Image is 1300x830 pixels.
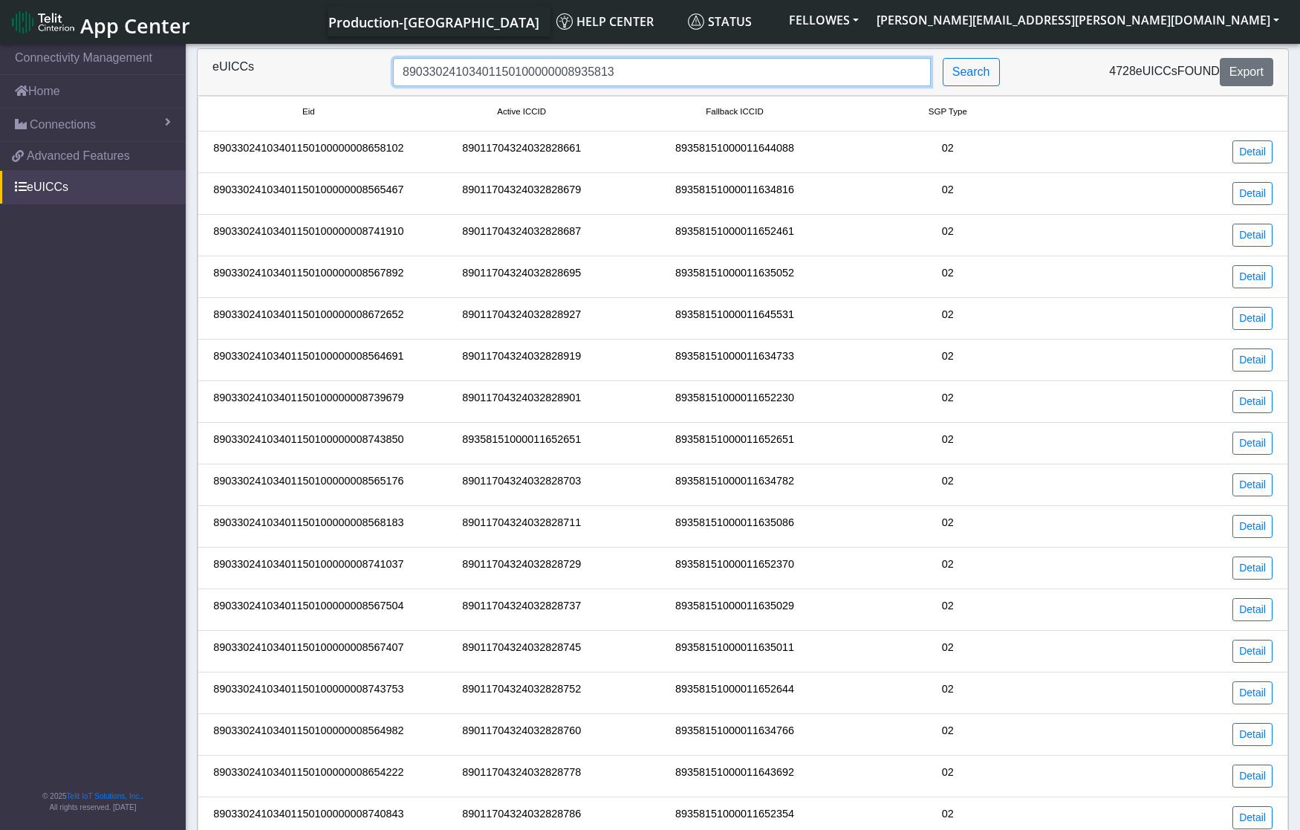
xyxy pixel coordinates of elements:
div: 89358151000011635052 [628,265,842,288]
div: 89033024103401150100000008564982 [202,723,415,746]
a: Detail [1232,182,1273,205]
div: 89358151000011652354 [628,806,842,829]
div: 02 [841,265,1054,288]
div: 89033024103401150100000008740843 [202,806,415,829]
a: Status [682,7,780,36]
a: Detail [1232,432,1273,455]
a: App Center [12,6,188,38]
div: 89033024103401150100000008743850 [202,432,415,455]
div: 89011704324032828661 [415,140,628,163]
div: 89033024103401150100000008672652 [202,307,415,330]
div: 89358151000011652651 [628,432,842,455]
a: Detail [1232,640,1273,663]
div: 89033024103401150100000008565467 [202,182,415,205]
div: 02 [841,348,1054,372]
div: 89358151000011635086 [628,515,842,538]
div: 02 [841,432,1054,455]
span: Production-[GEOGRAPHIC_DATA] [328,13,539,31]
span: Help center [556,13,654,30]
a: Detail [1232,390,1273,413]
a: Detail [1232,265,1273,288]
div: 02 [841,515,1054,538]
div: 89358151000011652370 [628,557,842,580]
div: 89358151000011635011 [628,640,842,663]
a: Detail [1232,765,1273,788]
a: Detail [1232,473,1273,496]
div: 89011704324032828679 [415,182,628,205]
span: 4728 [1109,65,1136,77]
div: 89033024103401150100000008567892 [202,265,415,288]
div: 89033024103401150100000008568183 [202,515,415,538]
div: 89358151000011634766 [628,723,842,746]
span: App Center [80,12,190,39]
a: Detail [1232,598,1273,621]
div: 89011704324032828901 [415,390,628,413]
div: 89011704324032828711 [415,515,628,538]
a: Detail [1232,515,1273,538]
div: 02 [841,723,1054,746]
a: Telit IoT Solutions, Inc. [67,792,141,800]
img: status.svg [688,13,704,30]
div: 89011704324032828778 [415,765,628,788]
div: 89011704324032828687 [415,224,628,247]
div: 02 [841,557,1054,580]
div: 89033024103401150100000008654222 [202,765,415,788]
button: [PERSON_NAME][EMAIL_ADDRESS][PERSON_NAME][DOMAIN_NAME] [868,7,1288,33]
span: eUICCs [1136,65,1177,77]
div: 89358151000011644088 [628,140,842,163]
div: 89011704324032828919 [415,348,628,372]
img: logo-telit-cinterion-gw-new.png [12,10,74,34]
a: Detail [1232,806,1273,829]
a: Your current platform instance [328,7,539,36]
span: Export [1229,65,1264,78]
div: 89011704324032828927 [415,307,628,330]
div: 89011704324032828737 [415,598,628,621]
div: 89011704324032828695 [415,265,628,288]
div: 02 [841,681,1054,704]
div: 02 [841,765,1054,788]
div: 89033024103401150100000008741037 [202,557,415,580]
div: 89033024103401150100000008567407 [202,640,415,663]
div: 89033024103401150100000008658102 [202,140,415,163]
a: Detail [1232,224,1273,247]
div: 89358151000011635029 [628,598,842,621]
div: 89358151000011634816 [628,182,842,205]
a: Detail [1232,348,1273,372]
div: 89033024103401150100000008741910 [202,224,415,247]
span: SGP Type [929,106,967,118]
div: 89011704324032828752 [415,681,628,704]
input: Search... [393,58,931,86]
img: knowledge.svg [556,13,573,30]
div: 89358151000011652461 [628,224,842,247]
div: 02 [841,140,1054,163]
div: eUICCs [201,58,382,86]
div: 89033024103401150100000008739679 [202,390,415,413]
button: Export [1220,58,1273,86]
div: 02 [841,182,1054,205]
div: 89033024103401150100000008565176 [202,473,415,496]
div: 89033024103401150100000008567504 [202,598,415,621]
a: Detail [1232,140,1273,163]
a: Detail [1232,723,1273,746]
div: 89358151000011652230 [628,390,842,413]
div: 89011704324032828786 [415,806,628,829]
span: Fallback ICCID [706,106,763,118]
div: 02 [841,390,1054,413]
div: 02 [841,806,1054,829]
div: 89358151000011634733 [628,348,842,372]
div: 89358151000011652644 [628,681,842,704]
div: 89011704324032828745 [415,640,628,663]
a: Help center [550,7,682,36]
div: 02 [841,307,1054,330]
a: Detail [1232,307,1273,330]
a: Detail [1232,681,1273,704]
div: 02 [841,640,1054,663]
span: Eid [302,106,315,118]
span: found [1177,65,1220,77]
div: 89358151000011652651 [415,432,628,455]
div: 02 [841,473,1054,496]
div: 89011704324032828703 [415,473,628,496]
button: Search [943,58,1000,86]
div: 02 [841,224,1054,247]
span: Status [688,13,752,30]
